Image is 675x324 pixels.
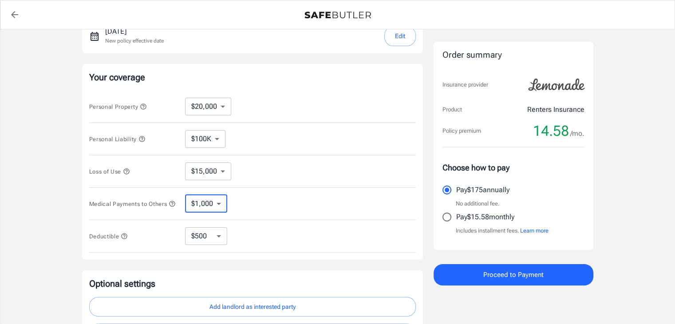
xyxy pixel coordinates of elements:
p: Insurance provider [442,80,488,89]
button: Medical Payments to Others [89,198,176,209]
p: Renters Insurance [527,104,584,115]
p: Pay $15.58 monthly [456,212,514,222]
img: Lemonade [523,72,590,97]
span: 14.58 [533,122,569,140]
img: Back to quotes [304,12,371,19]
p: No additional fee. [456,199,500,208]
span: Proceed to Payment [483,269,544,281]
button: Proceed to Payment [434,264,593,285]
p: Pay $175 annually [456,185,509,195]
div: Order summary [442,49,584,62]
p: [DATE] [105,26,164,37]
span: Deductible [89,233,128,240]
button: Personal Property [89,101,147,112]
button: Learn more [520,226,549,235]
span: Personal Liability [89,136,146,142]
p: Policy premium [442,126,481,135]
p: Product [442,105,462,114]
p: Includes installment fees. [456,226,549,235]
span: Loss of Use [89,168,130,175]
a: back to quotes [6,6,24,24]
p: New policy effective date [105,37,164,45]
span: /mo. [570,127,584,140]
p: Your coverage [89,71,416,83]
span: Medical Payments to Others [89,201,176,207]
button: Loss of Use [89,166,130,177]
button: Add landlord as interested party [89,297,416,317]
button: Edit [384,26,416,46]
svg: New policy start date [89,31,100,42]
p: Optional settings [89,277,416,290]
p: Choose how to pay [442,162,584,174]
button: Deductible [89,231,128,241]
button: Personal Liability [89,134,146,144]
span: Personal Property [89,103,147,110]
